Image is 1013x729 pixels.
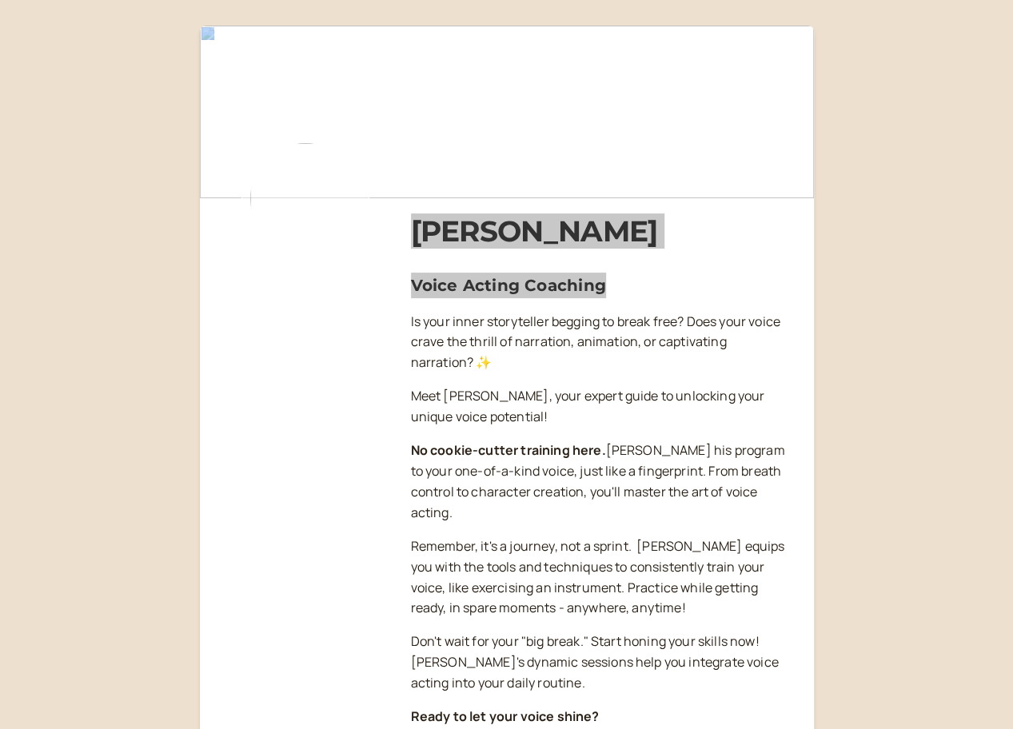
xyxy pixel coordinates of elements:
h3: Voice Acting Coaching [411,273,788,298]
strong: No cookie-cutter training here. [411,441,606,459]
h1: [PERSON_NAME] [411,214,788,249]
p: Meet [PERSON_NAME], your expert guide to unlocking your unique voice potential! [411,386,788,428]
p: [PERSON_NAME] his program to your one-of-a-kind voice, just like a fingerprint. From breath contr... [411,440,788,524]
p: Remember, it's a journey, not a sprint. ‍ [PERSON_NAME] equips you with the tools and techniques ... [411,536,788,619]
strong: Ready to let your voice shine? [411,707,600,725]
p: Is your inner storyteller begging to break free? Does your voice crave the thrill of narration, a... [411,312,788,374]
p: Don't wait for your "big break." Start honing your skills now! [PERSON_NAME]'s dynamic sessions h... [411,631,788,694]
